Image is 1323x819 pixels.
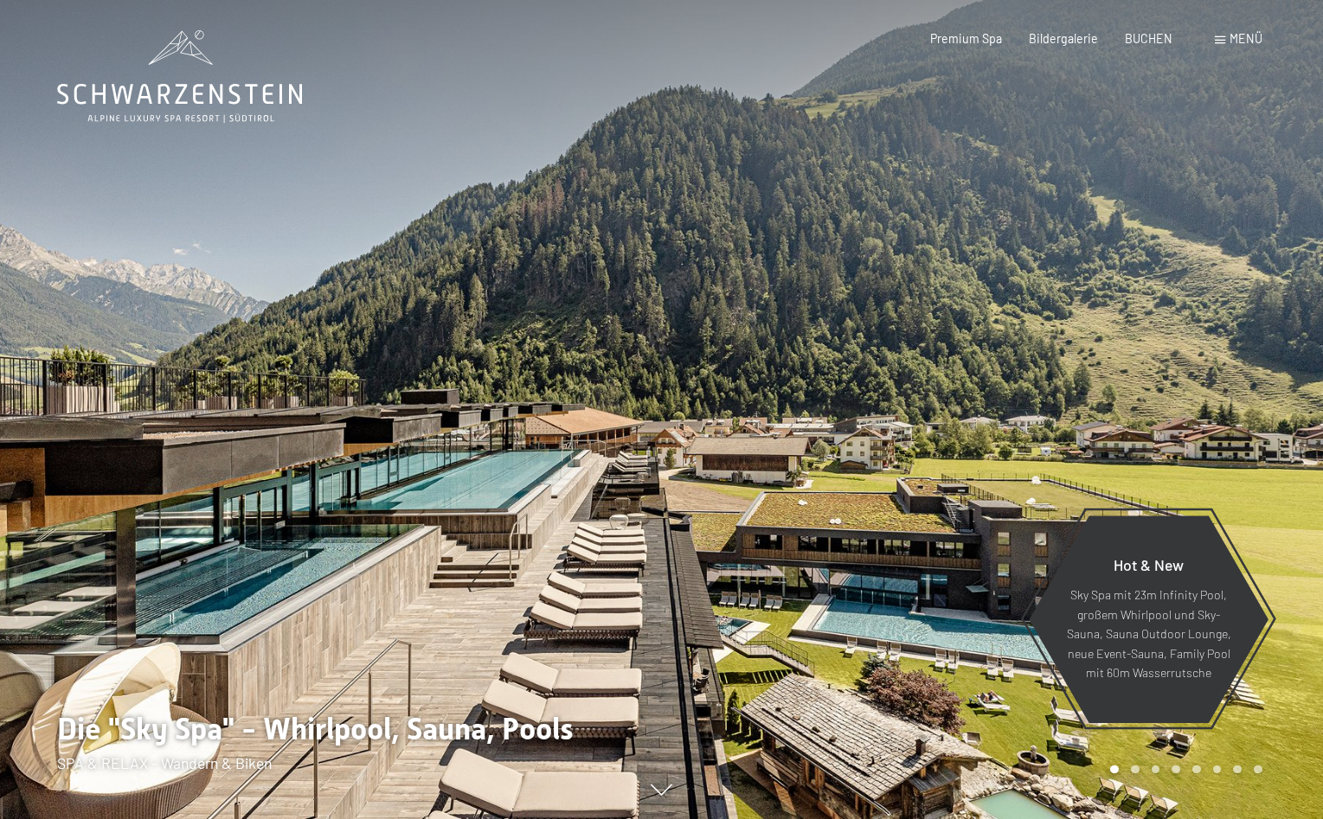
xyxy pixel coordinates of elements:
[1213,765,1222,774] div: Carousel Page 6
[930,31,1002,46] a: Premium Spa
[1114,555,1184,574] span: Hot & New
[1028,515,1269,724] a: Hot & New Sky Spa mit 23m Infinity Pool, großem Whirlpool und Sky-Sauna, Sauna Outdoor Lounge, ne...
[1104,765,1262,774] div: Carousel Pagination
[1254,765,1262,774] div: Carousel Page 8
[1233,765,1242,774] div: Carousel Page 7
[1066,585,1231,683] p: Sky Spa mit 23m Infinity Pool, großem Whirlpool und Sky-Sauna, Sauna Outdoor Lounge, neue Event-S...
[1172,765,1180,774] div: Carousel Page 4
[1230,31,1262,46] span: Menü
[1152,765,1160,774] div: Carousel Page 3
[1192,765,1201,774] div: Carousel Page 5
[1029,31,1098,46] a: Bildergalerie
[1110,765,1119,774] div: Carousel Page 1 (Current Slide)
[1131,765,1140,774] div: Carousel Page 2
[1125,31,1172,46] a: BUCHEN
